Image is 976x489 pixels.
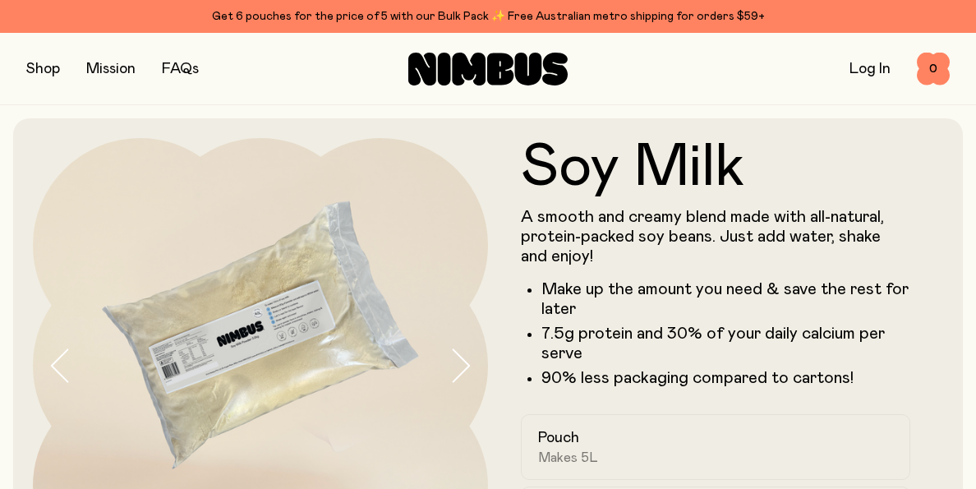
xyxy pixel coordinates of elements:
[162,62,199,76] a: FAQs
[541,279,910,319] li: Make up the amount you need & save the rest for later
[849,62,891,76] a: Log In
[86,62,136,76] a: Mission
[538,428,579,448] h2: Pouch
[538,450,598,466] span: Makes 5L
[26,7,950,26] div: Get 6 pouches for the price of 5 with our Bulk Pack ✨ Free Australian metro shipping for orders $59+
[521,138,910,197] h1: Soy Milk
[541,368,910,388] p: 90% less packaging compared to cartons!
[541,324,910,363] li: 7.5g protein and 30% of your daily calcium per serve
[917,53,950,85] button: 0
[521,207,910,266] p: A smooth and creamy blend made with all-natural, protein-packed soy beans. Just add water, shake ...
